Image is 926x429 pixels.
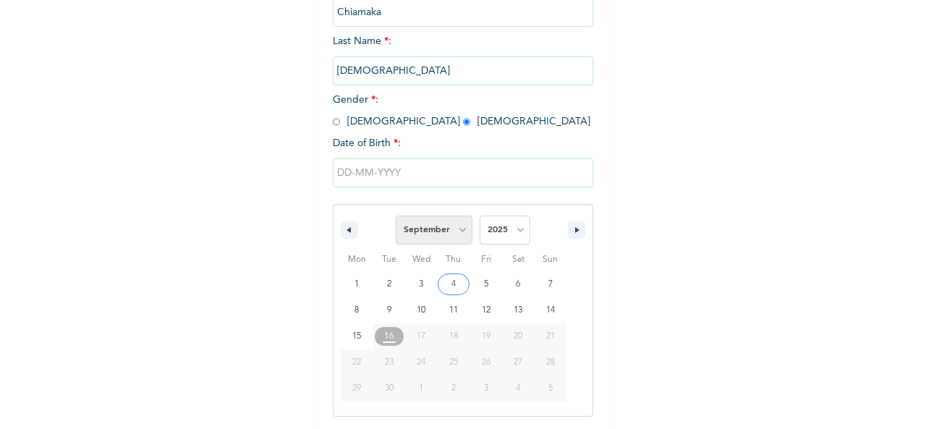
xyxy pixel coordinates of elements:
span: 12 [482,297,490,323]
button: 23 [373,349,406,375]
button: 9 [373,297,406,323]
button: 26 [470,349,502,375]
button: 27 [502,349,535,375]
span: 20 [514,323,522,349]
span: 13 [514,297,522,323]
span: 8 [354,297,359,323]
button: 19 [470,323,502,349]
button: 6 [502,271,535,297]
span: Sun [534,248,566,271]
span: Date of Birth : [333,136,401,151]
span: 19 [482,323,490,349]
span: 14 [546,297,555,323]
span: 18 [449,323,458,349]
span: 5 [484,271,488,297]
button: 30 [373,375,406,402]
span: Last Name : [333,36,593,76]
button: 15 [341,323,373,349]
span: 27 [514,349,522,375]
input: DD-MM-YYYY [333,158,593,187]
span: 23 [385,349,394,375]
button: 12 [470,297,502,323]
button: 20 [502,323,535,349]
button: 11 [438,297,470,323]
span: 3 [419,271,423,297]
span: 24 [417,349,425,375]
button: 4 [438,271,470,297]
span: 28 [546,349,555,375]
span: 2 [387,271,391,297]
span: 30 [385,375,394,402]
span: Mon [341,248,373,271]
button: 7 [534,271,566,297]
span: 21 [546,323,555,349]
span: 29 [352,375,361,402]
button: 13 [502,297,535,323]
button: 14 [534,297,566,323]
button: 10 [405,297,438,323]
button: 29 [341,375,373,402]
span: 6 [516,271,520,297]
button: 8 [341,297,373,323]
button: 17 [405,323,438,349]
span: 11 [449,297,458,323]
button: 16 [373,323,406,349]
button: 3 [405,271,438,297]
button: 1 [341,271,373,297]
button: 5 [470,271,502,297]
span: 1 [354,271,359,297]
button: 24 [405,349,438,375]
span: Sat [502,248,535,271]
span: 9 [387,297,391,323]
span: Wed [405,248,438,271]
span: 25 [449,349,458,375]
span: Thu [438,248,470,271]
span: 7 [548,271,553,297]
span: 22 [352,349,361,375]
span: 10 [417,297,425,323]
input: Enter your last name [333,56,593,85]
span: Fri [470,248,502,271]
button: 22 [341,349,373,375]
button: 21 [534,323,566,349]
span: Tue [373,248,406,271]
button: 2 [373,271,406,297]
span: 4 [451,271,456,297]
button: 18 [438,323,470,349]
span: 15 [352,323,361,349]
button: 28 [534,349,566,375]
span: Gender : [DEMOGRAPHIC_DATA] [DEMOGRAPHIC_DATA] [333,95,590,127]
span: 17 [417,323,425,349]
span: 16 [384,323,394,349]
button: 25 [438,349,470,375]
span: 26 [482,349,490,375]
